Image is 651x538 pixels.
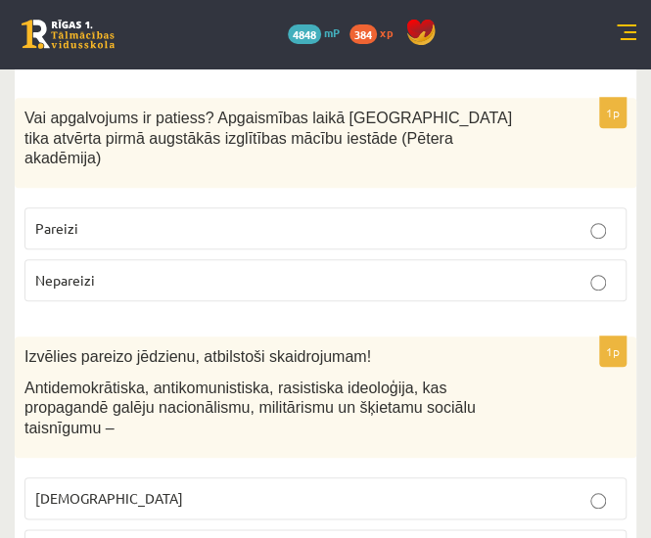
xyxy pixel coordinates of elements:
span: Antidemokrātiska, antikomunistiska, rasistiska ideoloģija, kas propagandē galēju nacionālismu, mi... [24,380,476,436]
span: Izvēlies pareizo jēdzienu, atbilstoši skaidrojumam! [24,348,371,365]
span: Vai apgalvojums ir patiess? Apgaismības laikā [GEOGRAPHIC_DATA] tika atvērta pirmā augstākās izgl... [24,110,512,166]
span: Pareizi [35,219,78,237]
a: Rīgas 1. Tālmācības vidusskola [22,20,115,49]
span: xp [380,24,393,40]
p: 1p [599,97,627,128]
input: Pareizi [590,223,606,239]
p: 1p [599,336,627,367]
span: Nepareizi [35,271,95,289]
span: mP [324,24,340,40]
span: [DEMOGRAPHIC_DATA] [35,489,183,507]
span: 4848 [288,24,321,44]
a: 384 xp [349,24,402,40]
span: 384 [349,24,377,44]
input: Nepareizi [590,275,606,291]
input: [DEMOGRAPHIC_DATA] [590,493,606,509]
